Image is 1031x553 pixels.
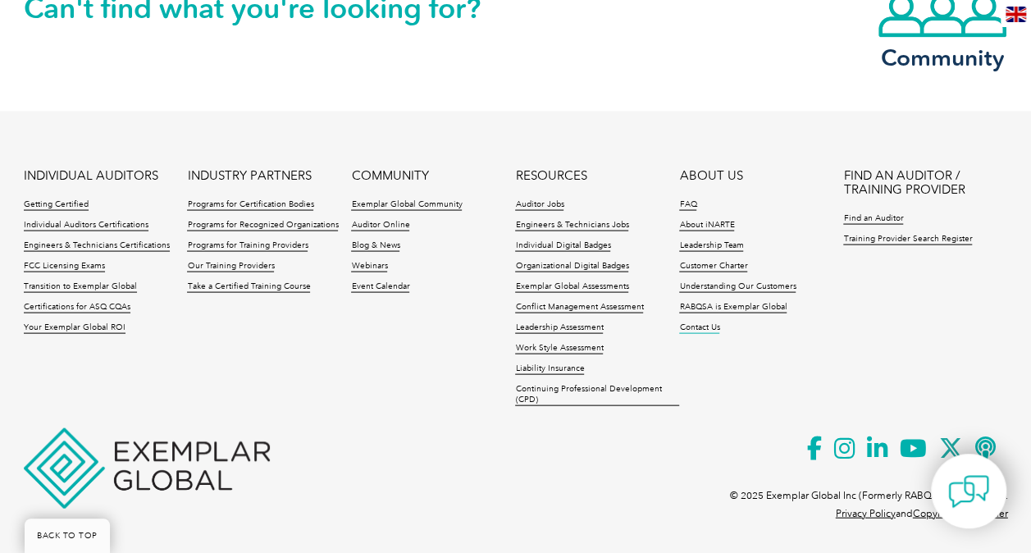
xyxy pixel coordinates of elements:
a: Event Calendar [351,281,409,293]
p: © 2025 Exemplar Global Inc (Formerly RABQSA International). [730,487,1008,505]
a: INDIVIDUAL AUDITORS [24,169,158,183]
a: Programs for Recognized Organizations [187,220,338,231]
a: Engineers & Technicians Certifications [24,240,170,252]
a: Auditor Jobs [515,199,563,211]
a: Continuing Professional Development (CPD) [515,384,679,406]
a: Leadership Assessment [515,322,603,334]
a: About iNARTE [679,220,734,231]
a: Work Style Assessment [515,343,603,354]
a: Transition to Exemplar Global [24,281,137,293]
a: Customer Charter [679,261,747,272]
p: and [836,505,1008,523]
a: RESOURCES [515,169,586,183]
a: FCC Licensing Exams [24,261,105,272]
a: Exemplar Global Assessments [515,281,628,293]
a: Auditor Online [351,220,409,231]
img: en [1006,7,1026,22]
a: Blog & News [351,240,399,252]
a: Leadership Team [679,240,743,252]
a: RABQSA is Exemplar Global [679,302,787,313]
a: BACK TO TOP [25,519,110,553]
a: Programs for Certification Bodies [187,199,313,211]
a: Find an Auditor [843,213,903,225]
a: Conflict Management Assessment [515,302,643,313]
img: Exemplar Global [24,428,270,509]
a: Take a Certified Training Course [187,281,310,293]
a: Individual Auditors Certifications [24,220,148,231]
a: FIND AN AUDITOR / TRAINING PROVIDER [843,169,1007,197]
a: Training Provider Search Register [843,234,972,245]
a: Individual Digital Badges [515,240,610,252]
a: Contact Us [679,322,719,334]
a: INDUSTRY PARTNERS [187,169,311,183]
a: Programs for Training Providers [187,240,308,252]
a: COMMUNITY [351,169,428,183]
a: Privacy Policy [836,508,896,519]
a: Our Training Providers [187,261,274,272]
a: Webinars [351,261,387,272]
a: Your Exemplar Global ROI [24,322,125,334]
a: Copyright Disclaimer [913,508,1008,519]
a: ABOUT US [679,169,742,183]
a: Getting Certified [24,199,89,211]
a: Understanding Our Customers [679,281,796,293]
a: Exemplar Global Community [351,199,462,211]
h3: Community [877,48,1008,68]
a: Organizational Digital Badges [515,261,628,272]
a: Certifications for ASQ CQAs [24,302,130,313]
a: FAQ [679,199,696,211]
a: Liability Insurance [515,363,584,375]
img: contact-chat.png [948,471,989,512]
a: Engineers & Technicians Jobs [515,220,628,231]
